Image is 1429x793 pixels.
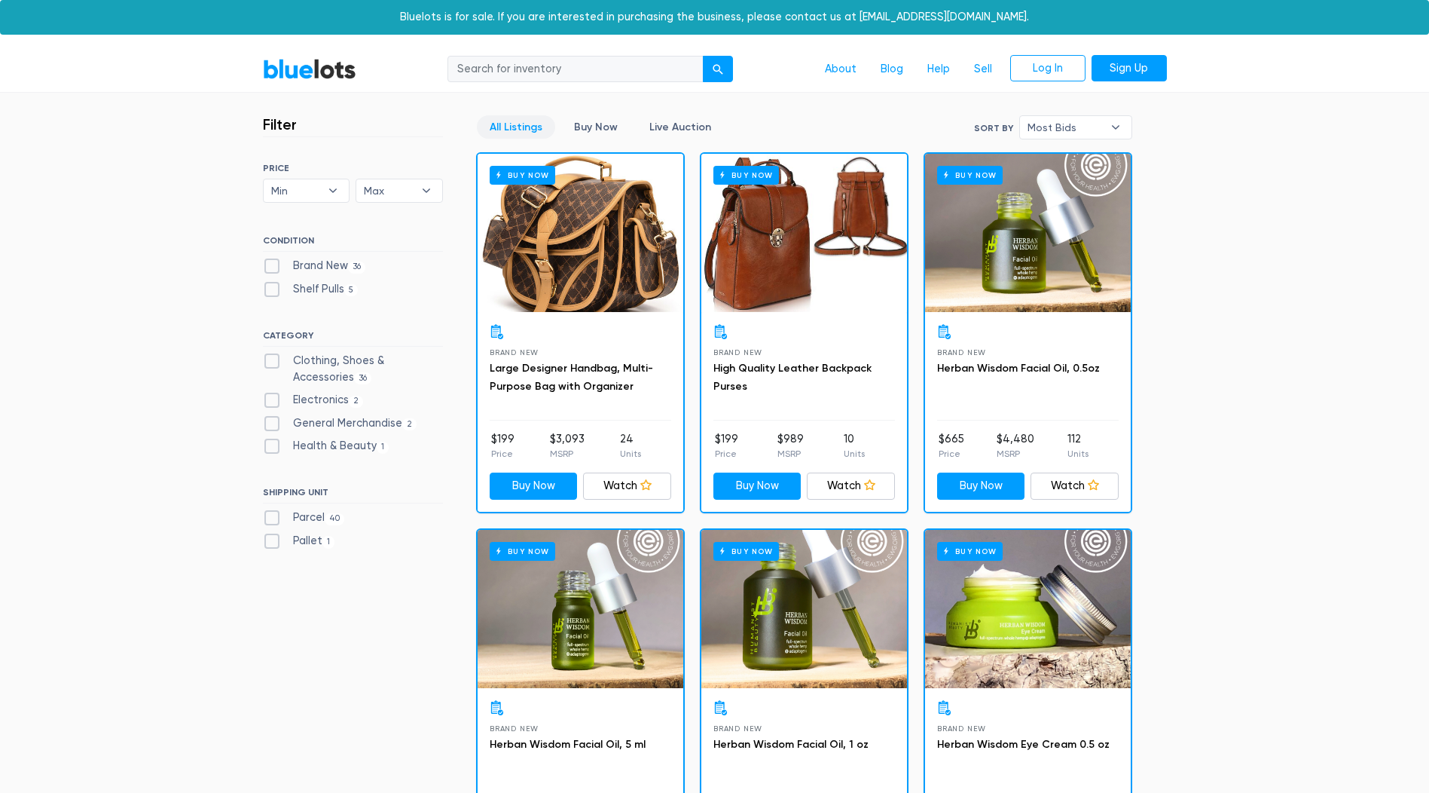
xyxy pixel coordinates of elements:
[550,431,585,461] li: $3,093
[869,55,915,84] a: Blog
[939,431,964,461] li: $665
[354,372,372,384] span: 36
[583,473,671,500] a: Watch
[263,415,417,432] label: General Merchandise
[844,447,865,461] p: Units
[490,348,539,357] span: Brand New
[1027,116,1103,139] span: Most Bids
[713,362,872,393] a: High Quality Leather Backpack Purses
[490,473,578,500] a: Buy Now
[620,447,641,461] p: Units
[490,724,539,733] span: Brand New
[1010,55,1085,82] a: Log In
[1067,447,1089,461] p: Units
[490,738,646,751] a: Herban Wisdom Facial Oil, 5 ml
[1067,431,1089,461] li: 112
[1031,473,1119,500] a: Watch
[713,542,779,561] h6: Buy Now
[411,179,442,202] b: ▾
[937,542,1003,561] h6: Buy Now
[637,115,724,139] a: Live Auction
[844,431,865,461] li: 10
[713,166,779,185] h6: Buy Now
[263,115,297,133] h3: Filter
[997,447,1034,461] p: MSRP
[937,724,986,733] span: Brand New
[263,235,443,252] h6: CONDITION
[715,431,738,461] li: $199
[915,55,962,84] a: Help
[402,418,417,430] span: 2
[263,163,443,173] h6: PRICE
[478,154,683,312] a: Buy Now
[348,262,366,274] span: 36
[263,330,443,347] h6: CATEGORY
[490,542,555,561] h6: Buy Now
[263,510,345,526] label: Parcel
[937,166,1003,185] h6: Buy Now
[344,284,359,296] span: 5
[777,431,804,461] li: $989
[477,115,555,139] a: All Listings
[447,56,704,83] input: Search for inventory
[813,55,869,84] a: About
[777,447,804,461] p: MSRP
[701,154,907,312] a: Buy Now
[713,724,762,733] span: Brand New
[701,530,907,688] a: Buy Now
[561,115,631,139] a: Buy Now
[364,179,414,202] span: Max
[974,121,1013,135] label: Sort By
[937,348,986,357] span: Brand New
[263,58,356,80] a: BlueLots
[713,473,802,500] a: Buy Now
[1092,55,1167,82] a: Sign Up
[325,513,345,525] span: 40
[263,281,359,298] label: Shelf Pulls
[620,431,641,461] li: 24
[263,392,364,409] label: Electronics
[715,447,738,461] p: Price
[713,348,762,357] span: Brand New
[377,442,389,454] span: 1
[939,447,964,461] p: Price
[491,431,515,461] li: $199
[1100,116,1131,139] b: ▾
[263,487,443,504] h6: SHIPPING UNIT
[937,473,1025,500] a: Buy Now
[263,353,443,385] label: Clothing, Shoes & Accessories
[962,55,1004,84] a: Sell
[490,362,653,393] a: Large Designer Handbag, Multi-Purpose Bag with Organizer
[263,258,366,274] label: Brand New
[263,438,389,455] label: Health & Beauty
[317,179,349,202] b: ▾
[322,536,335,548] span: 1
[937,738,1110,751] a: Herban Wisdom Eye Cream 0.5 oz
[478,530,683,688] a: Buy Now
[925,530,1131,688] a: Buy Now
[491,447,515,461] p: Price
[490,166,555,185] h6: Buy Now
[271,179,321,202] span: Min
[713,738,869,751] a: Herban Wisdom Facial Oil, 1 oz
[807,473,895,500] a: Watch
[997,431,1034,461] li: $4,480
[550,447,585,461] p: MSRP
[263,533,335,550] label: Pallet
[349,396,364,408] span: 2
[937,362,1100,375] a: Herban Wisdom Facial Oil, 0.5oz
[925,154,1131,312] a: Buy Now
